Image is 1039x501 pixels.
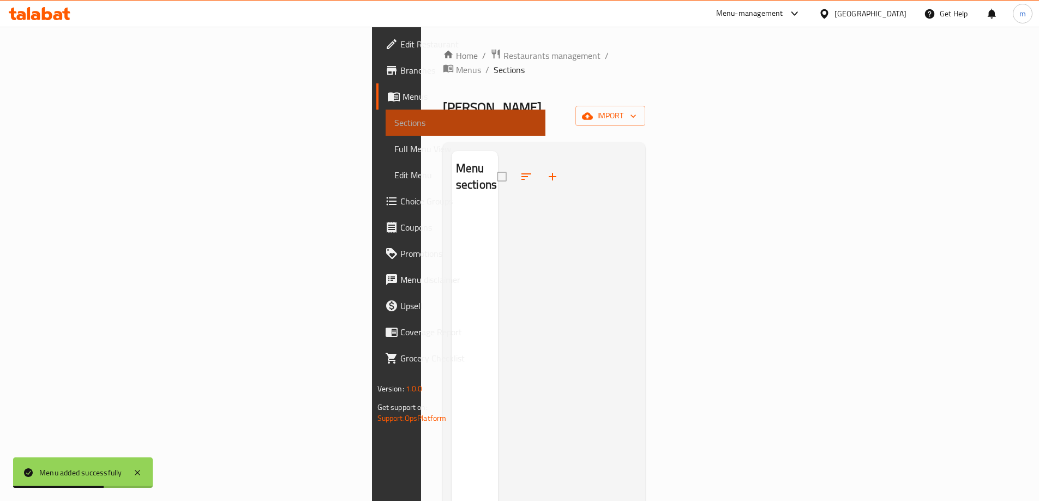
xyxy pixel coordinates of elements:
span: Version: [377,382,404,396]
span: import [584,109,636,123]
a: Promotions [376,240,545,267]
span: Coupons [400,221,537,234]
a: Menus [376,83,545,110]
a: Sections [386,110,545,136]
span: Edit Menu [394,168,537,182]
span: Coverage Report [400,325,537,339]
li: / [605,49,609,62]
a: Branches [376,57,545,83]
a: Full Menu View [386,136,545,162]
span: Grocery Checklist [400,352,537,365]
span: Branches [400,64,537,77]
span: 1.0.0 [406,382,423,396]
button: import [575,106,645,126]
div: [GEOGRAPHIC_DATA] [834,8,906,20]
a: Grocery Checklist [376,345,545,371]
a: Edit Restaurant [376,31,545,57]
span: Edit Restaurant [400,38,537,51]
a: Coverage Report [376,319,545,345]
span: Menus [403,90,537,103]
span: Sections [394,116,537,129]
span: m [1019,8,1026,20]
span: Restaurants management [503,49,600,62]
a: Restaurants management [490,49,600,63]
span: Choice Groups [400,195,537,208]
nav: Menu sections [452,203,498,212]
a: Upsell [376,293,545,319]
span: Get support on: [377,400,428,414]
a: Coupons [376,214,545,240]
div: Menu-management [716,7,783,20]
a: Choice Groups [376,188,545,214]
span: Menu disclaimer [400,273,537,286]
div: Menu added successfully [39,467,122,479]
a: Edit Menu [386,162,545,188]
button: Add section [539,164,566,190]
span: Upsell [400,299,537,312]
span: Promotions [400,247,537,260]
a: Menu disclaimer [376,267,545,293]
span: Full Menu View [394,142,537,155]
a: Support.OpsPlatform [377,411,447,425]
